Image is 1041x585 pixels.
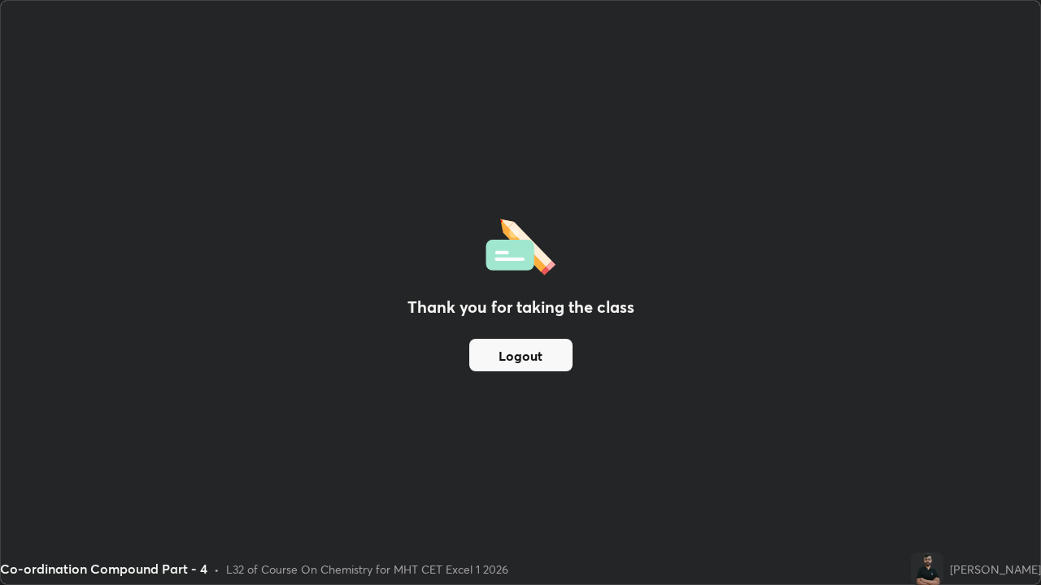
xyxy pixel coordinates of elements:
[911,552,943,585] img: 389f4bdc53ec4d96b1e1bd1f524e2cc9.png
[226,561,508,578] div: L32 of Course On Chemistry for MHT CET Excel 1 2026
[950,561,1041,578] div: [PERSON_NAME]
[469,339,573,371] button: Logout
[486,214,555,275] img: offlineFeedback.1438e8b3.svg
[407,295,634,319] h2: Thank you for taking the class
[214,561,220,578] div: •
